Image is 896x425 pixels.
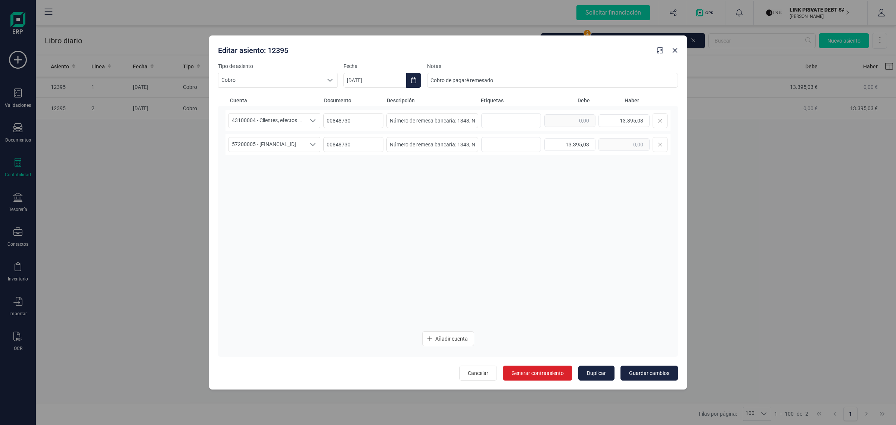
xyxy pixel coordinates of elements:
label: Tipo de asiento [218,62,337,70]
button: Cancelar [459,366,497,381]
span: Descripción [387,97,478,104]
div: Seleccione una cuenta [306,137,320,152]
span: Generar contraasiento [511,369,564,377]
span: Duplicar [587,369,606,377]
span: Debe [544,97,590,104]
span: Guardar cambios [629,369,669,377]
label: Notas [427,62,678,70]
span: Cuenta [230,97,321,104]
span: 57200005 - [FINANCIAL_ID] [229,137,306,152]
button: Close [669,44,681,56]
span: 43100004 - Clientes, efectos comerciales a cobrar [229,114,306,128]
button: Duplicar [578,366,615,381]
span: Añadir cuenta [435,335,468,342]
input: 0,00 [598,114,650,127]
span: Cancelar [468,369,488,377]
div: Editar asiento: 12395 [215,42,654,56]
span: Haber [593,97,639,104]
label: Fecha [343,62,421,70]
span: Etiquetas [481,97,541,104]
div: Seleccione una cuenta [306,114,320,128]
button: Guardar cambios [620,366,678,381]
button: Choose Date [406,73,421,88]
input: 0,00 [544,114,595,127]
input: 0,00 [544,138,595,151]
input: 0,00 [598,138,650,151]
button: Generar contraasiento [503,366,572,381]
button: Añadir cuenta [422,331,474,346]
span: Documento [324,97,384,104]
span: Cobro [218,73,323,87]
